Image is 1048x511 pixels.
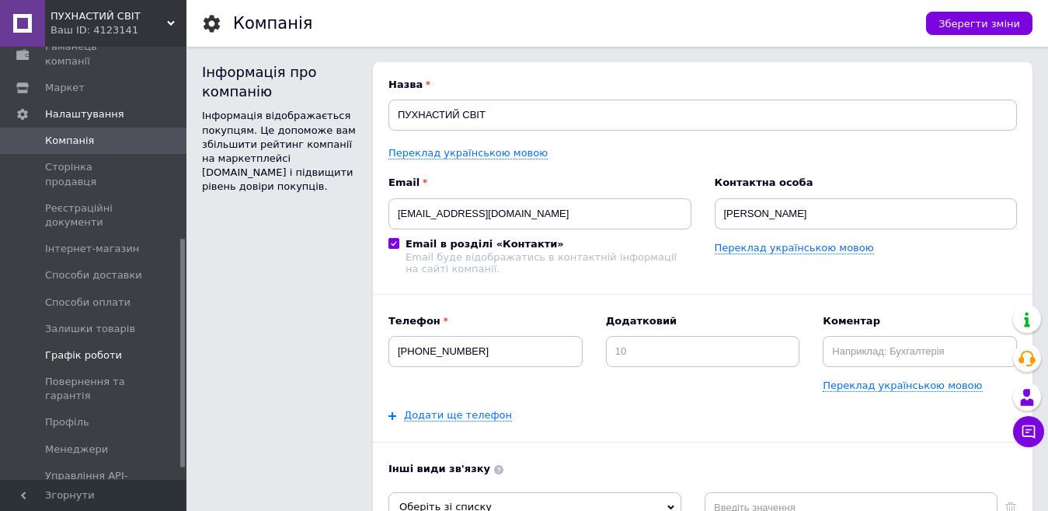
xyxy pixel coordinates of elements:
span: Менеджери [45,443,108,457]
span: Профіль [45,415,89,429]
input: +38 096 0000000 [388,336,583,367]
b: Телефон [388,314,583,328]
div: Email буде відображатись в контактній інформації на сайті компанії. [406,251,691,275]
span: Сторінка продавця [45,160,144,188]
span: Компанія [45,134,94,148]
span: Інтернет-магазин [45,242,139,256]
b: Email в розділі «Контакти» [406,238,564,250]
span: Графік роботи [45,348,122,362]
span: Маркет [45,81,85,95]
input: Наприклад: Бухгалтерія [823,336,1017,367]
h1: Компанія [233,14,312,33]
b: Інші види зв'язку [388,462,1017,476]
button: Зберегти зміни [926,12,1032,35]
span: Налаштування [45,107,124,121]
input: 10 [606,336,800,367]
span: Способи оплати [45,296,131,310]
span: Реєстраційні документи [45,201,144,229]
div: Ваш ID: 4123141 [50,23,186,37]
input: Електронна адреса [388,198,691,229]
span: Способи доставки [45,268,142,282]
b: Email [388,176,691,190]
a: Переклад українською мовою [715,242,874,254]
input: ПІБ [715,198,1018,229]
b: Контактна особа [715,176,1018,190]
body: Редактор, A86CC89F-3F84-4559-9B99-F3EE80B22F7B [16,16,611,32]
a: Додати ще телефон [404,409,512,422]
input: Назва вашої компанії [388,100,1017,131]
span: Повернення та гарантія [45,375,144,403]
span: Гаманець компанії [45,40,144,68]
b: Додатковий [606,314,800,328]
span: Залишки товарів [45,322,135,336]
button: Чат з покупцем [1013,416,1044,447]
div: Інформація про компанію [202,62,357,101]
b: Назва [388,78,1017,92]
a: Переклад українською мовою [823,380,982,392]
span: Зберегти зміни [938,18,1020,30]
div: Інформація відображається покупцям. Це допоможе вам збільшити рейтинг компанії на маркетплейсі [D... [202,109,357,194]
a: Переклад українською мовою [388,147,548,159]
span: Управління API-токенами [45,469,144,497]
span: ПУХНАСТИЙ СВІТ [50,9,167,23]
b: Коментар [823,314,1017,328]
